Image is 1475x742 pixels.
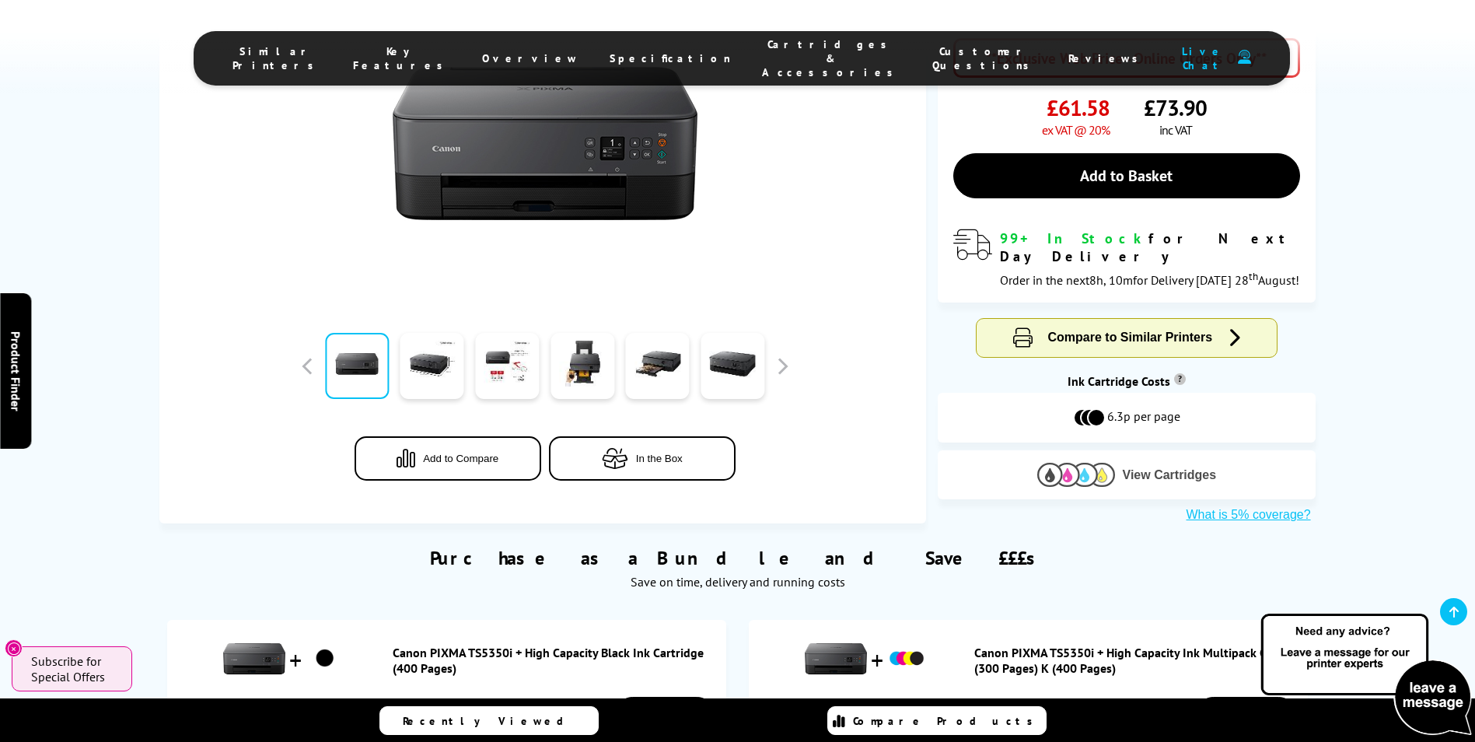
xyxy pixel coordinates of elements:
[1037,463,1115,487] img: Cartridges
[482,51,578,65] span: Overview
[887,639,926,678] img: Canon PIXMA TS5350i + High Capacity Ink Multipack CMY (300 Pages) K (400 Pages)
[544,697,599,717] span: £102.67
[159,523,1315,597] div: Purchase as a Bundle and Save £££s
[5,639,23,657] button: Close
[853,714,1041,728] span: Compare Products
[1159,122,1192,138] span: inc VAT
[379,706,599,735] a: Recently Viewed
[827,706,1047,735] a: Compare Products
[636,452,683,464] span: In the Box
[1107,408,1180,427] span: 6.3p per page
[953,229,1300,287] div: modal_delivery
[355,436,541,480] button: Add to Compare
[423,452,498,464] span: Add to Compare
[974,645,1300,676] a: Canon PIXMA TS5350i + High Capacity Ink Multipack CMY (300 Pages) K (400 Pages)
[353,44,451,72] span: Key Features
[223,628,285,690] img: Canon PIXMA TS5350i + High Capacity Black Ink Cartridge (400 Pages)
[31,653,117,684] span: Subscribe for Special Offers
[549,436,736,480] button: In the Box
[306,639,344,678] img: Canon PIXMA TS5350i + High Capacity Black Ink Cartridge (400 Pages)
[1144,93,1207,122] span: £73.90
[1174,373,1186,385] sup: Cost per page
[1047,93,1110,122] span: £61.58
[610,51,731,65] span: Specification
[932,44,1037,72] span: Customer Questions
[974,697,1043,717] span: £110.35
[1068,51,1146,65] span: Reviews
[1000,229,1300,265] div: for Next Day Delivery
[393,645,718,676] a: Canon PIXMA TS5350i + High Capacity Black Ink Cartridge (400 Pages)
[8,331,23,411] span: Product Finder
[938,373,1316,389] div: Ink Cartridge Costs
[1048,331,1213,344] span: Compare to Similar Printers
[1249,269,1258,283] sup: th
[615,697,715,732] a: Buy
[949,462,1304,488] button: View Cartridges
[1196,697,1295,732] a: Buy
[232,44,322,72] span: Similar Printers
[179,574,1295,590] div: Save on time, delivery and running costs
[1000,229,1148,247] span: 99+ In Stock
[1125,697,1180,717] span: £132.42
[1089,272,1133,288] span: 8h, 10m
[1182,507,1316,523] button: What is 5% coverage?
[403,714,579,728] span: Recently Viewed
[1177,44,1230,72] span: Live Chat
[1238,50,1251,65] img: user-headset-duotone.svg
[393,697,462,717] span: £85.56
[762,37,901,79] span: Cartridges & Accessories
[1000,272,1299,288] span: Order in the next for Delivery [DATE] 28 August!
[1257,611,1475,739] img: Open Live Chat window
[805,628,867,690] img: Canon PIXMA TS5350i + High Capacity Ink Multipack CMY (300 Pages) K (400 Pages)
[1042,122,1110,138] span: ex VAT @ 20%
[977,319,1277,357] button: Compare to Similar Printers
[953,153,1300,198] a: Add to Basket
[1123,468,1217,482] span: View Cartridges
